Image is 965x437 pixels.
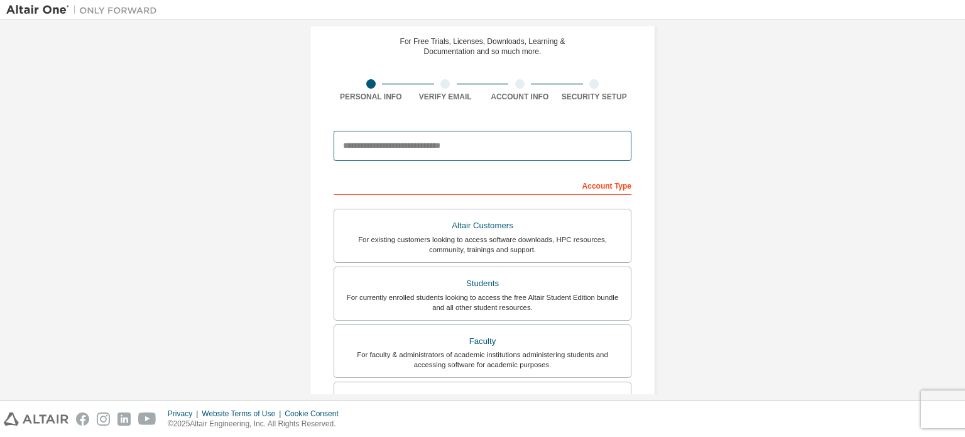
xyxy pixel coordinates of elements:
img: facebook.svg [76,412,89,426]
div: Verify Email [408,92,483,102]
div: For faculty & administrators of academic institutions administering students and accessing softwa... [342,350,623,370]
div: Create an Altair One Account [385,14,580,29]
div: Everyone else [342,390,623,407]
div: Cookie Consent [285,409,346,419]
div: Website Terms of Use [202,409,285,419]
div: For existing customers looking to access software downloads, HPC resources, community, trainings ... [342,235,623,255]
div: Privacy [168,409,202,419]
img: Altair One [6,4,163,16]
div: For currently enrolled students looking to access the free Altair Student Edition bundle and all ... [342,292,623,313]
div: Personal Info [334,92,408,102]
div: Account Type [334,175,631,195]
div: Students [342,275,623,292]
img: altair_logo.svg [4,412,68,426]
div: Account Info [482,92,557,102]
div: Faculty [342,333,623,350]
p: © 2025 Altair Engineering, Inc. All Rights Reserved. [168,419,346,429]
div: Altair Customers [342,217,623,235]
div: For Free Trials, Licenses, Downloads, Learning & Documentation and so much more. [400,36,565,57]
img: linkedin.svg [117,412,131,426]
div: Security Setup [557,92,632,102]
img: youtube.svg [138,412,156,426]
img: instagram.svg [97,412,110,426]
